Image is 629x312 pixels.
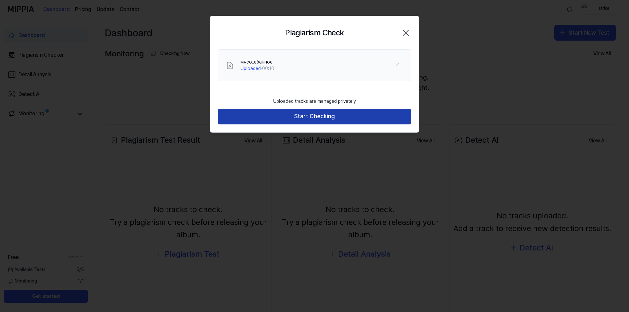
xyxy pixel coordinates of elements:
[240,65,274,72] div: · 00:10
[226,62,234,69] img: File Select
[285,27,344,39] h2: Plagiarism Check
[240,59,274,65] div: мясо_ебанное
[269,94,360,109] div: Uploaded tracks are managed privately
[240,66,261,71] span: Uploaded
[218,109,411,124] button: Start Checking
